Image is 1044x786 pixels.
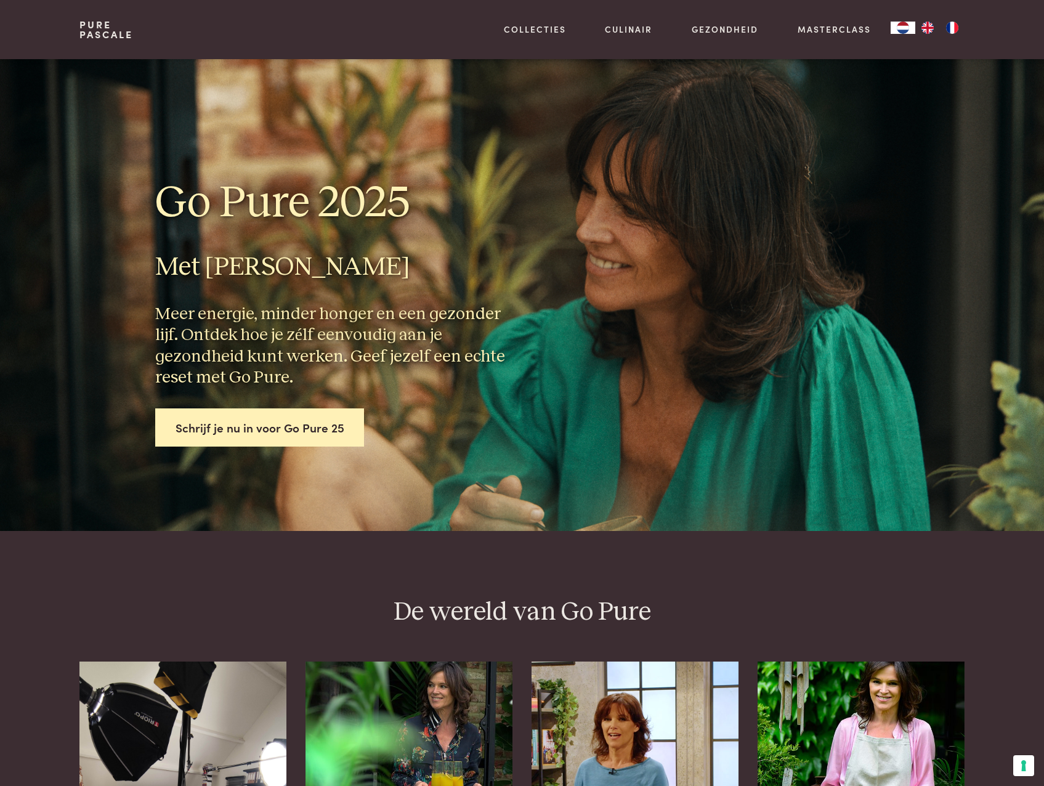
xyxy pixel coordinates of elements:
h1: Go Pure 2025 [155,176,512,231]
div: Language [891,22,915,34]
a: Culinair [605,23,652,36]
a: FR [940,22,965,34]
button: Uw voorkeuren voor toestemming voor trackingtechnologieën [1013,755,1034,776]
a: NL [891,22,915,34]
a: Collecties [504,23,566,36]
a: PurePascale [79,20,133,39]
a: EN [915,22,940,34]
a: Masterclass [798,23,871,36]
aside: Language selected: Nederlands [891,22,965,34]
h3: Meer energie, minder honger en een gezonder lijf. Ontdek hoe je zélf eenvoudig aan je gezondheid ... [155,304,512,389]
h2: De wereld van Go Pure [79,596,964,629]
a: Schrijf je nu in voor Go Pure 25 [155,408,365,447]
a: Gezondheid [692,23,758,36]
ul: Language list [915,22,965,34]
h2: Met [PERSON_NAME] [155,251,512,284]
